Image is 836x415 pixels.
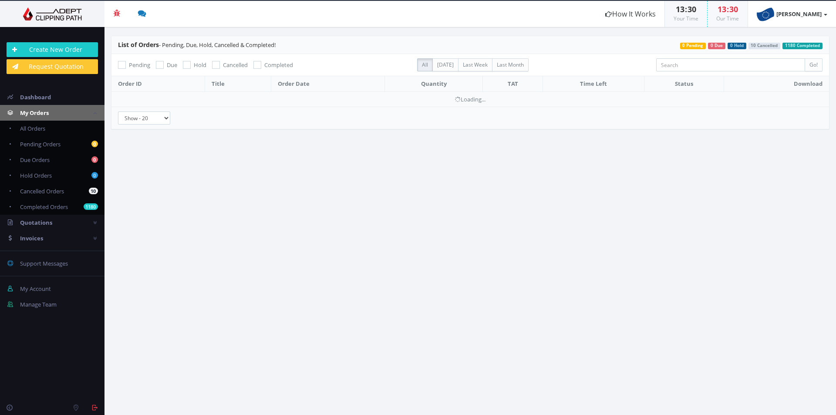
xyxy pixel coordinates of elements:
span: Pending [129,61,150,69]
span: Invoices [20,234,43,242]
th: Status [644,76,724,92]
th: Time Left [543,76,644,92]
span: Completed Orders [20,203,68,211]
td: Loading... [111,91,829,107]
label: Last Week [458,58,492,71]
span: All Orders [20,125,45,132]
b: 0 [91,141,98,147]
label: Last Month [492,58,529,71]
span: - Pending, Due, Hold, Cancelled & Completed! [118,41,276,49]
span: List of Orders [118,40,159,49]
a: Request Quotation [7,59,98,74]
span: Cancelled Orders [20,187,64,195]
span: 0 Hold [728,43,746,49]
b: 1180 [84,203,98,210]
small: Your Time [674,15,698,22]
span: : [684,4,688,14]
a: How It Works [597,1,664,27]
span: Hold [194,61,206,69]
th: Order ID [111,76,205,92]
span: My Account [20,285,51,293]
span: Quantity [421,80,447,88]
b: 10 [89,188,98,194]
span: Pending Orders [20,140,61,148]
span: 1180 Completed [782,43,823,49]
th: Title [205,76,271,92]
span: Cancelled [223,61,248,69]
img: Adept Graphics [7,7,98,20]
span: Hold Orders [20,172,52,179]
span: Support Messages [20,260,68,267]
input: Go! [805,58,823,71]
span: 0 Pending [680,43,706,49]
label: [DATE] [432,58,458,71]
span: Due [167,61,177,69]
span: Dashboard [20,93,51,101]
input: Search [656,58,805,71]
th: Order Date [271,76,384,92]
span: Manage Team [20,300,57,308]
span: Quotations [20,219,52,226]
span: 13 [676,4,684,14]
span: 30 [729,4,738,14]
a: Create New Order [7,42,98,57]
small: Our Time [716,15,739,22]
b: 0 [91,172,98,179]
th: Download [724,76,829,92]
span: Due Orders [20,156,50,164]
label: All [417,58,433,71]
span: 30 [688,4,696,14]
span: 13 [718,4,726,14]
span: : [726,4,729,14]
img: timthumb.php [757,5,774,23]
span: Completed [264,61,293,69]
a: [PERSON_NAME] [748,1,836,27]
th: TAT [483,76,543,92]
span: 0 Due [708,43,725,49]
strong: [PERSON_NAME] [776,10,822,18]
span: 10 Cancelled [748,43,781,49]
span: My Orders [20,109,49,117]
b: 0 [91,156,98,163]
